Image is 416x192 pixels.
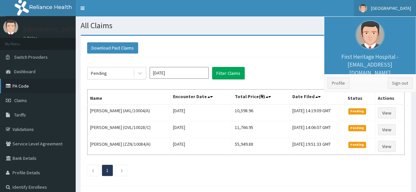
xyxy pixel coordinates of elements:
span: Pending [348,142,366,148]
a: Profile [328,77,349,89]
span: Switch Providers [14,54,48,60]
a: Previous page [91,167,94,173]
th: Date Filed [289,90,345,105]
img: User Image [3,20,18,34]
span: [GEOGRAPHIC_DATA] [371,5,411,11]
td: [DATE] 14:19:09 GMT [289,104,345,121]
img: User Image [355,20,385,50]
td: 11,766.95 [232,121,289,138]
h1: All Claims [81,21,411,30]
td: [DATE] 19:51:33 GMT [289,138,345,155]
td: [DATE] 14:06:07 GMT [289,121,345,138]
span: Tariffs [14,112,26,118]
span: Claims [14,97,27,103]
td: [PERSON_NAME] (OVL/10028/C) [87,121,170,138]
p: First Heritage Hospital - [EMAIL_ADDRESS][DOMAIN_NAME] [328,53,412,82]
th: Name [87,90,170,105]
th: Actions [375,90,404,105]
button: Download Paid Claims [87,42,138,53]
button: Filter Claims [212,67,245,79]
a: View [378,124,396,135]
th: Status [345,90,375,105]
span: Pending [348,125,366,131]
div: Pending [91,70,107,76]
th: Total Price(₦) [232,90,289,105]
a: View [378,107,396,118]
input: Select Month and Year [150,67,209,79]
th: Encounter Date [170,90,232,105]
span: Dashboard [14,69,36,75]
td: [PERSON_NAME] (ZZN/10084/A) [87,138,170,155]
a: View [378,141,396,152]
span: Pending [348,108,366,114]
img: User Image [359,4,367,12]
a: Online [23,36,39,40]
a: Page 1 is your current page [106,167,109,173]
td: 55,949.88 [232,138,289,155]
td: 10,598.96 [232,104,289,121]
td: [DATE] [170,104,232,121]
td: [DATE] [170,138,232,155]
td: [PERSON_NAME] (AKL/10004/A) [87,104,170,121]
td: [DATE] [170,121,232,138]
a: Sign out [388,77,412,89]
a: Next page [120,167,123,173]
p: [GEOGRAPHIC_DATA] [23,27,77,32]
small: Member since [DATE] 1:39:26 AM [328,77,412,82]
